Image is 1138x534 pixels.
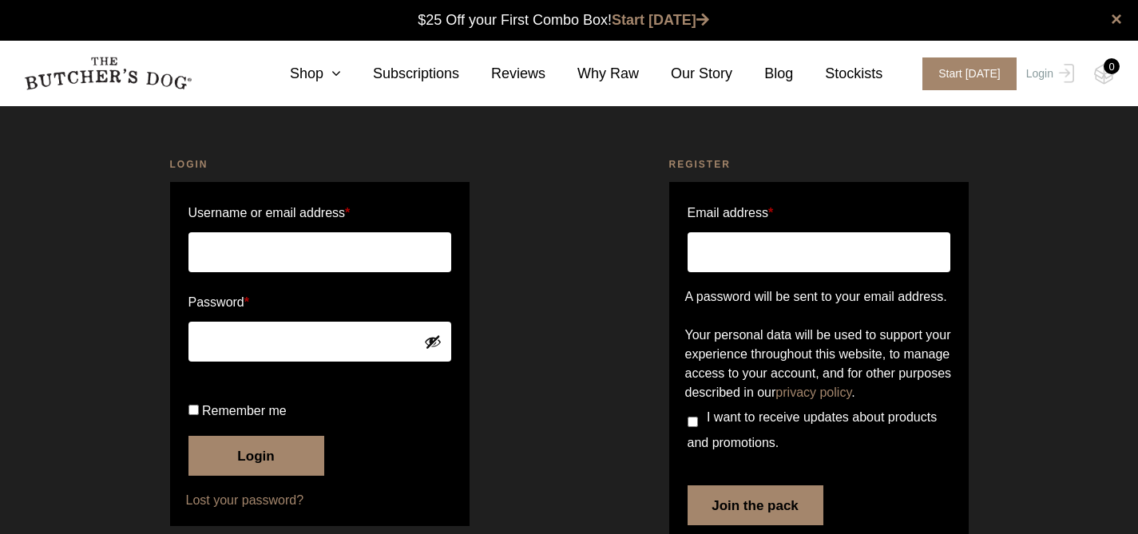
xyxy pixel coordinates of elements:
a: close [1111,10,1122,29]
span: Start [DATE] [922,57,1017,90]
span: Remember me [202,404,287,417]
input: I want to receive updates about products and promotions. [688,417,698,427]
p: A password will be sent to your email address. [685,287,953,307]
a: Start [DATE] [906,57,1022,90]
a: Reviews [459,63,545,85]
button: Show password [424,333,442,350]
a: Subscriptions [341,63,459,85]
span: I want to receive updates about products and promotions. [688,410,938,449]
a: Lost your password? [186,491,454,510]
label: Email address [688,200,774,226]
p: Your personal data will be used to support your experience throughout this website, to manage acc... [685,326,953,402]
a: Shop [258,63,341,85]
button: Login [188,436,324,476]
h2: Register [669,156,969,172]
h2: Login [170,156,470,172]
a: Blog [732,63,793,85]
div: 0 [1104,58,1120,74]
a: Why Raw [545,63,639,85]
label: Username or email address [188,200,451,226]
a: Login [1022,57,1074,90]
img: TBD_Cart-Empty.png [1094,64,1114,85]
a: privacy policy [775,386,851,399]
a: Start [DATE] [612,12,709,28]
input: Remember me [188,405,199,415]
a: Stockists [793,63,882,85]
label: Password [188,290,451,315]
button: Join the pack [688,485,823,525]
a: Our Story [639,63,732,85]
